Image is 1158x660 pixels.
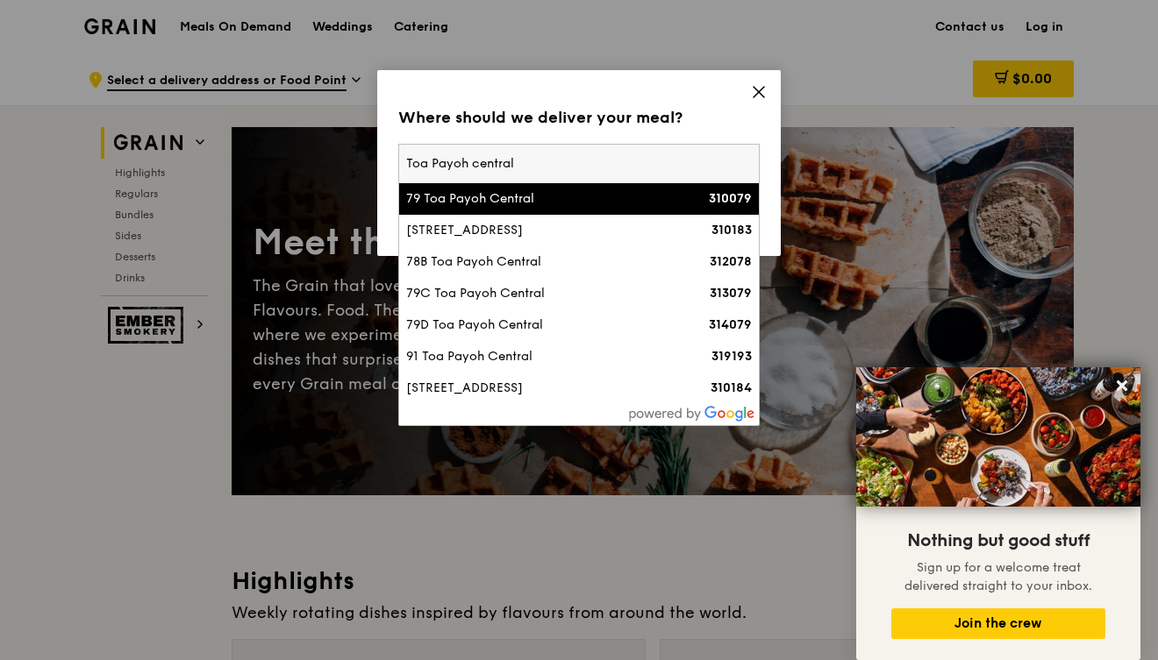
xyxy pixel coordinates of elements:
[710,286,752,301] strong: 313079
[406,253,666,271] div: 78B Toa Payoh Central
[904,560,1092,593] span: Sign up for a welcome treat delivered straight to your inbox.
[1108,372,1136,400] button: Close
[406,348,666,365] div: 91 Toa Payoh Central
[406,316,666,334] div: 79D Toa Payoh Central
[856,367,1140,507] img: DSC07876-Edit02-Large.jpeg
[711,380,752,395] strong: 310184
[406,222,666,239] div: [STREET_ADDRESS]
[891,608,1105,639] button: Join the crew
[406,190,666,208] div: 79 Toa Payoh Central
[629,406,755,422] img: powered-by-google.60e8a832.png
[710,254,752,269] strong: 312078
[406,380,666,397] div: [STREET_ADDRESS]
[711,349,752,364] strong: 319193
[709,191,752,206] strong: 310079
[406,285,666,302] div: 79C Toa Payoh Central
[709,317,752,332] strong: 314079
[711,223,752,238] strong: 310183
[907,530,1090,551] span: Nothing but good stuff
[398,105,760,130] div: Where should we deliver your meal?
